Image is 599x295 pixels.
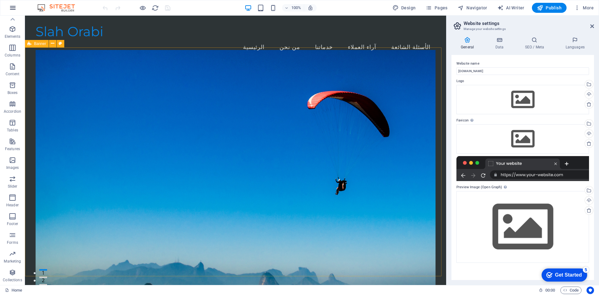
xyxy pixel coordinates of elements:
[486,37,515,50] h4: Data
[291,4,301,12] h6: 100%
[495,3,527,13] button: AI Writer
[545,287,555,294] span: 00 00
[7,240,18,245] p: Forms
[6,165,19,170] p: Images
[5,287,22,294] a: Click to cancel selection. Double-click to open Pages
[563,287,579,294] span: Code
[539,287,555,294] h6: Session time
[5,53,20,58] p: Columns
[4,109,21,114] p: Accordion
[34,42,46,46] span: Banner
[14,261,22,263] button: 2
[455,3,490,13] button: Navigator
[7,221,18,226] p: Footer
[151,4,159,12] button: reload
[4,259,21,264] p: Marketing
[464,21,594,26] h2: Website settings
[456,60,589,67] label: Website name
[36,4,83,12] img: Editor Logo
[458,5,487,11] span: Navigator
[423,3,450,13] button: Pages
[560,287,582,294] button: Code
[456,124,589,154] div: Select files from the file manager, stock photos, or upload file(s)
[456,184,589,191] label: Preview Image (Open Graph)
[532,3,567,13] button: Publish
[572,3,596,13] button: More
[6,71,19,76] p: Content
[308,5,313,11] i: On resize automatically adjust zoom level to fit chosen device.
[3,278,22,283] p: Collections
[5,34,21,39] p: Elements
[537,5,562,11] span: Publish
[6,203,19,208] p: Header
[390,3,418,13] button: Design
[18,7,45,12] div: Get Started
[456,77,589,85] label: Logo
[5,146,20,151] p: Features
[464,26,582,32] h3: Manage your website settings
[456,117,589,124] label: Favicon
[7,128,18,133] p: Tables
[515,37,556,50] h4: SEO / Meta
[14,268,22,270] button: 3
[456,67,589,75] input: Name...
[456,191,589,263] div: Select files from the file manager, stock photos, or upload file(s)
[5,3,51,16] div: Get Started 5 items remaining, 0% complete
[456,85,589,114] div: Select files from the file manager, stock photos, or upload file(s)
[392,5,416,11] span: Design
[152,4,159,12] i: Reload page
[7,90,18,95] p: Boxes
[574,5,594,11] span: More
[587,287,594,294] button: Usercentrics
[556,37,594,50] h4: Languages
[8,184,17,189] p: Slider
[426,5,447,11] span: Pages
[282,4,304,12] button: 100%
[451,37,486,50] h4: General
[14,253,22,255] button: 1
[497,5,524,11] span: AI Writer
[46,1,52,7] div: 5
